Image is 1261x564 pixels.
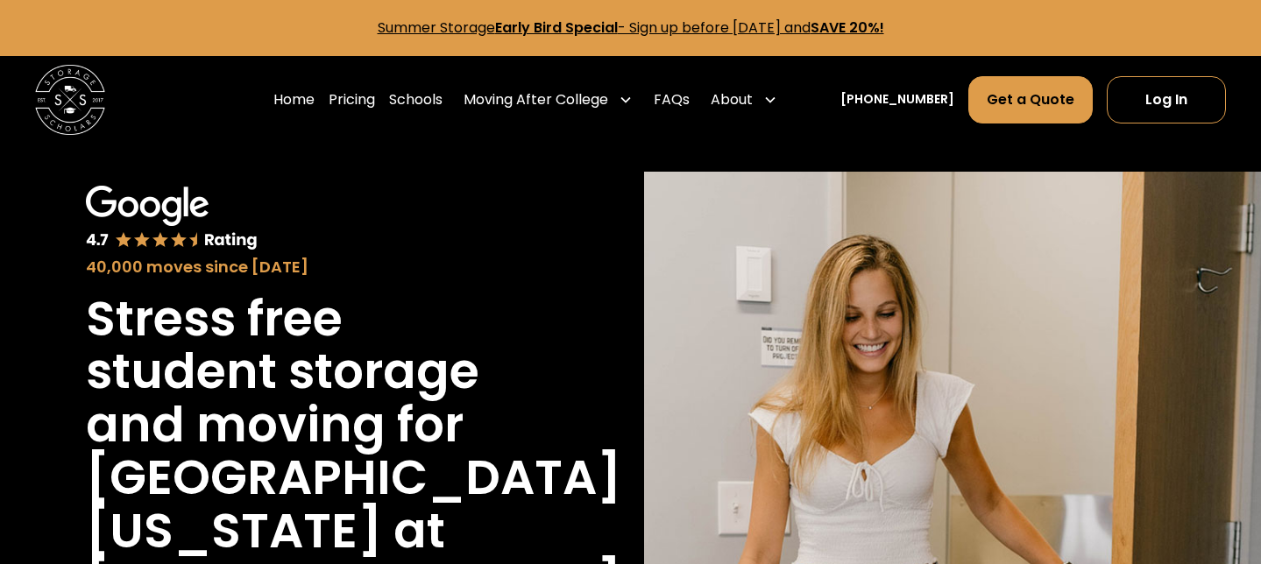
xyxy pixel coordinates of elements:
a: [PHONE_NUMBER] [840,90,954,109]
a: Log In [1107,76,1226,123]
div: Moving After College [464,89,608,110]
a: Schools [389,75,443,124]
div: Moving After College [457,75,640,124]
a: Get a Quote [968,76,1093,123]
img: Storage Scholars main logo [35,65,105,135]
img: Google 4.7 star rating [86,186,258,251]
a: Pricing [329,75,375,124]
a: FAQs [654,75,690,124]
div: About [704,75,784,124]
div: 40,000 moves since [DATE] [86,255,530,278]
strong: SAVE 20%! [811,18,884,38]
strong: Early Bird Special [495,18,618,38]
div: About [711,89,753,110]
a: Home [273,75,315,124]
h1: Stress free student storage and moving for [86,293,530,452]
a: Summer StorageEarly Bird Special- Sign up before [DATE] andSAVE 20%! [378,18,884,38]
